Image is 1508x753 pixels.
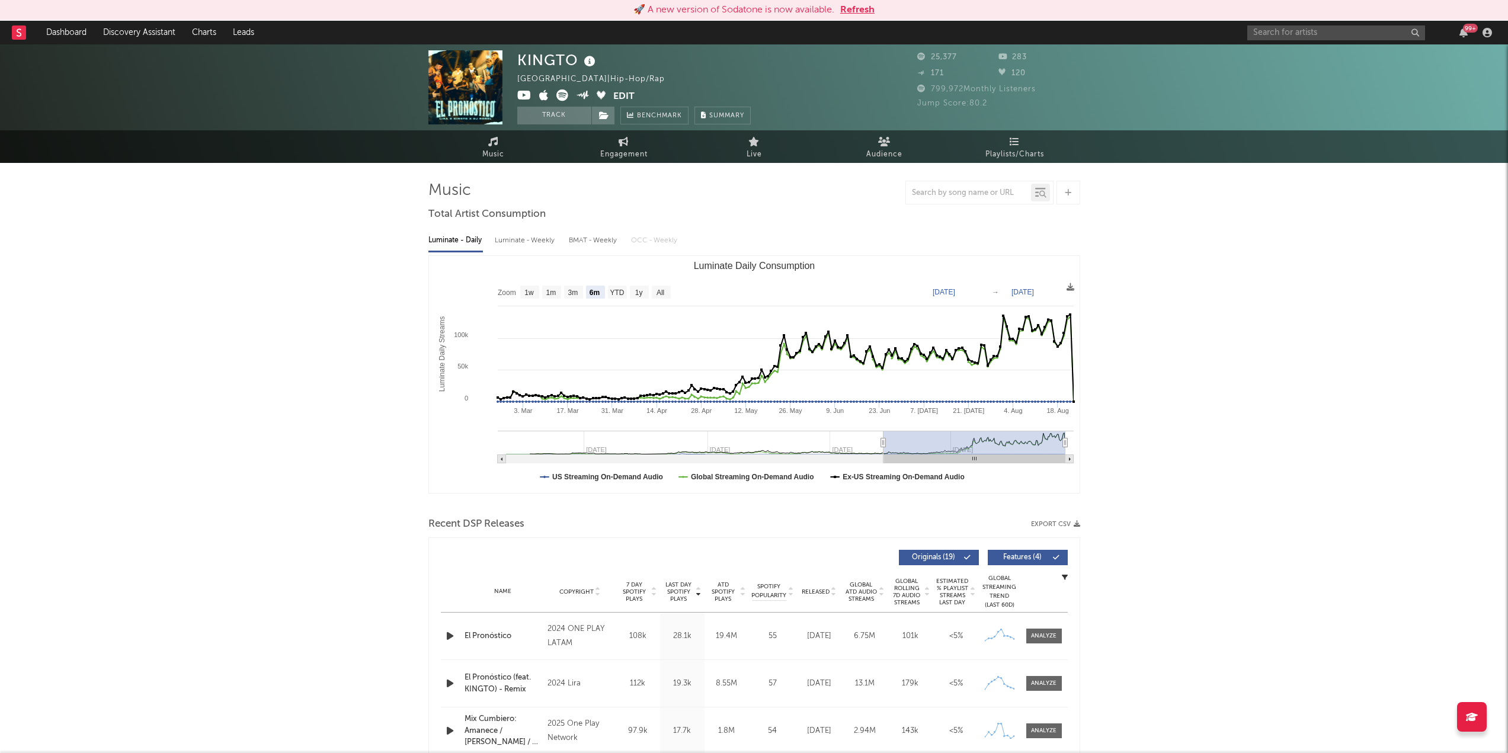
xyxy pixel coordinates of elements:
span: Spotify Popularity [751,582,786,600]
a: Music [428,130,559,163]
span: Global Rolling 7D Audio Streams [891,578,923,606]
a: Benchmark [620,107,689,124]
span: Playlists/Charts [985,148,1044,162]
div: 19.3k [663,678,702,690]
span: 283 [998,53,1027,61]
span: Copyright [559,588,594,595]
span: 25,377 [917,53,957,61]
button: Edit [613,89,635,104]
div: [DATE] [799,725,839,737]
div: 13.1M [845,678,885,690]
text: YTD [610,289,624,297]
div: 99 + [1463,24,1478,33]
div: Name [465,587,542,596]
div: 6.75M [845,630,885,642]
input: Search by song name or URL [906,188,1031,198]
span: Engagement [600,148,648,162]
div: Luminate - Daily [428,230,483,251]
a: Live [689,130,819,163]
text: 18. Aug [1046,407,1068,414]
div: 108k [619,630,657,642]
div: <5% [936,725,976,737]
button: 99+ [1459,28,1468,37]
text: 31. Mar [601,407,623,414]
button: Refresh [840,3,875,17]
input: Search for artists [1247,25,1425,40]
span: Last Day Spotify Plays [663,581,694,603]
div: 8.55M [707,678,746,690]
span: Global ATD Audio Streams [845,581,878,603]
text: → [992,288,999,296]
text: 9. Jun [826,407,844,414]
a: Charts [184,21,225,44]
button: Summary [694,107,751,124]
a: El Pronóstico (feat. KINGTO) - Remix [465,672,542,695]
span: Benchmark [637,109,682,123]
div: [GEOGRAPHIC_DATA] | Hip-Hop/Rap [517,72,678,86]
div: 2025 One Play Network [548,717,612,745]
button: Track [517,107,591,124]
div: 57 [752,678,793,690]
a: Audience [819,130,950,163]
span: Recent DSP Releases [428,517,524,531]
button: Originals(19) [899,550,979,565]
div: 2.94M [845,725,885,737]
span: 7 Day Spotify Plays [619,581,650,603]
text: 23. Jun [869,407,890,414]
div: 17.7k [663,725,702,737]
a: Discovery Assistant [95,21,184,44]
span: Audience [866,148,902,162]
text: Global Streaming On-Demand Audio [690,473,814,481]
div: 55 [752,630,793,642]
span: Summary [709,113,744,119]
span: Released [802,588,830,595]
text: 1y [635,289,642,297]
button: Features(4) [988,550,1068,565]
a: Playlists/Charts [950,130,1080,163]
text: 28. Apr [691,407,712,414]
span: Estimated % Playlist Streams Last Day [936,578,969,606]
span: Live [747,148,762,162]
span: 799,972 Monthly Listeners [917,85,1036,93]
div: 101k [891,630,930,642]
text: 26. May [779,407,802,414]
text: 7. [DATE] [910,407,938,414]
a: Leads [225,21,262,44]
div: 2024 ONE PLAY LATAM [548,622,612,651]
text: 3m [568,289,578,297]
span: 171 [917,69,944,77]
text: [DATE] [933,288,955,296]
div: 97.9k [619,725,657,737]
text: 17. Mar [556,407,579,414]
div: <5% [936,630,976,642]
text: US Streaming On-Demand Audio [552,473,663,481]
div: 179k [891,678,930,690]
div: [DATE] [799,678,839,690]
text: 1m [546,289,556,297]
div: 112k [619,678,657,690]
text: Luminate Daily Consumption [693,261,815,271]
div: BMAT - Weekly [569,230,619,251]
text: 12. May [734,407,758,414]
text: Ex-US Streaming On-Demand Audio [843,473,965,481]
span: Total Artist Consumption [428,207,546,222]
text: 21. [DATE] [953,407,984,414]
span: Music [482,148,504,162]
div: <5% [936,678,976,690]
text: 3. Mar [514,407,533,414]
svg: Luminate Daily Consumption [429,256,1080,493]
div: Global Streaming Trend (Last 60D) [982,574,1017,610]
div: [DATE] [799,630,839,642]
text: 0 [464,395,468,402]
text: 1w [524,289,534,297]
div: KINGTO [517,50,598,70]
div: Mix Cumbiero: Amanece / [PERSON_NAME] / Se Me Olvida [465,713,542,748]
span: Features ( 4 ) [995,554,1050,561]
div: 2024 Lira [548,677,612,691]
text: 6m [589,289,599,297]
text: 4. Aug [1004,407,1022,414]
text: 50k [457,363,468,370]
div: 🚀 A new version of Sodatone is now available. [633,3,834,17]
div: 54 [752,725,793,737]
